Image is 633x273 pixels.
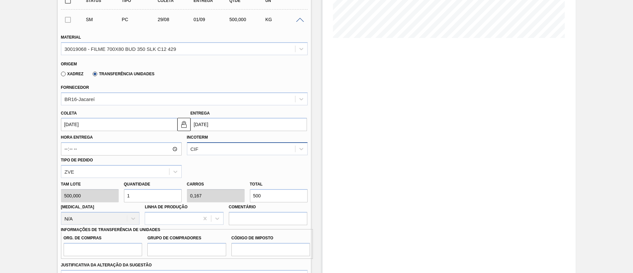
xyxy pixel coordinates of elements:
div: BR16-Jacareí [65,96,95,102]
div: 500,000 [228,17,268,22]
label: Coleta [61,111,77,116]
label: Informações de Transferência de Unidades [61,227,161,232]
label: Total [250,182,263,187]
label: Xadrez [61,72,84,76]
label: Tam lote [61,180,119,189]
label: Tipo de pedido [61,158,93,162]
label: Fornecedor [61,85,89,90]
div: 01/09/2025 [192,17,232,22]
div: 29/08/2025 [156,17,196,22]
label: Material [61,35,81,40]
div: Pedido de Compra [120,17,160,22]
div: 30019068 - FILME 700X80 BUD 350 SLK C12 429 [65,46,176,51]
label: Código de Imposto [231,233,310,243]
label: Org. de Compras [64,233,142,243]
label: Origem [61,62,77,66]
label: Incoterm [187,135,208,140]
label: Quantidade [124,182,150,187]
label: Transferência Unidades [93,72,154,76]
input: dd/mm/yyyy [191,118,307,131]
img: unlocked [180,120,188,128]
label: Justificativa da Alteração da Sugestão [61,263,152,267]
input: dd/mm/yyyy [61,118,177,131]
label: Comentário [229,202,308,212]
label: Linha de Produção [145,205,188,209]
div: ZVE [65,169,74,174]
button: unlocked [177,118,191,131]
label: Carros [187,182,204,187]
label: Entrega [191,111,210,116]
div: CIF [191,146,198,152]
label: Hora Entrega [61,133,182,142]
div: KG [264,17,304,22]
label: [MEDICAL_DATA] [61,205,94,209]
div: Sugestão Manual [84,17,124,22]
label: Grupo de Compradores [147,233,226,243]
